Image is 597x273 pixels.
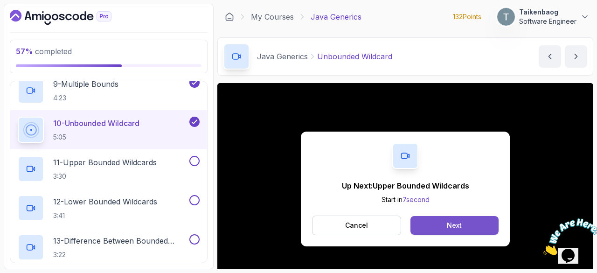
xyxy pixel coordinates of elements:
[53,172,157,181] p: 3:30
[53,133,139,142] p: 5:05
[447,221,462,230] div: Next
[342,180,469,191] p: Up Next: Upper Bounded Wildcards
[342,195,469,204] p: Start in
[257,51,308,62] p: Java Generics
[18,77,200,104] button: 9-Multiple Bounds4:23
[251,11,294,22] a: My Courses
[18,195,200,221] button: 12-Lower Bounded Wildcards3:41
[53,211,157,220] p: 3:41
[53,250,187,259] p: 3:22
[53,93,118,103] p: 4:23
[312,216,401,235] button: Cancel
[18,156,200,182] button: 11-Upper Bounded Wildcards3:30
[53,118,139,129] p: 10 - Unbounded Wildcard
[53,196,157,207] p: 12 - Lower Bounded Wildcards
[225,12,234,21] a: Dashboard
[497,7,590,26] button: user profile imageTaikenbaogSoftware Engineer
[403,196,430,203] span: 7 second
[311,11,361,22] p: Java Generics
[519,17,576,26] p: Software Engineer
[10,10,133,25] a: Dashboard
[18,234,200,260] button: 13-Difference Between Bounded Type Parameters And Wildcards3:22
[53,235,187,246] p: 13 - Difference Between Bounded Type Parameters And Wildcards
[53,78,118,90] p: 9 - Multiple Bounds
[410,216,499,235] button: Next
[18,117,200,143] button: 10-Unbounded Wildcard5:05
[317,51,392,62] p: Unbounded Wildcard
[565,45,587,68] button: next content
[53,157,157,168] p: 11 - Upper Bounded Wildcards
[16,47,72,56] span: completed
[539,45,561,68] button: previous content
[345,221,368,230] p: Cancel
[519,7,576,17] p: Taikenbaog
[4,4,7,12] span: 1
[453,12,481,21] p: 132 Points
[497,8,515,26] img: user profile image
[539,215,597,259] iframe: chat widget
[4,4,62,41] img: Chat attention grabber
[16,47,33,56] span: 57 %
